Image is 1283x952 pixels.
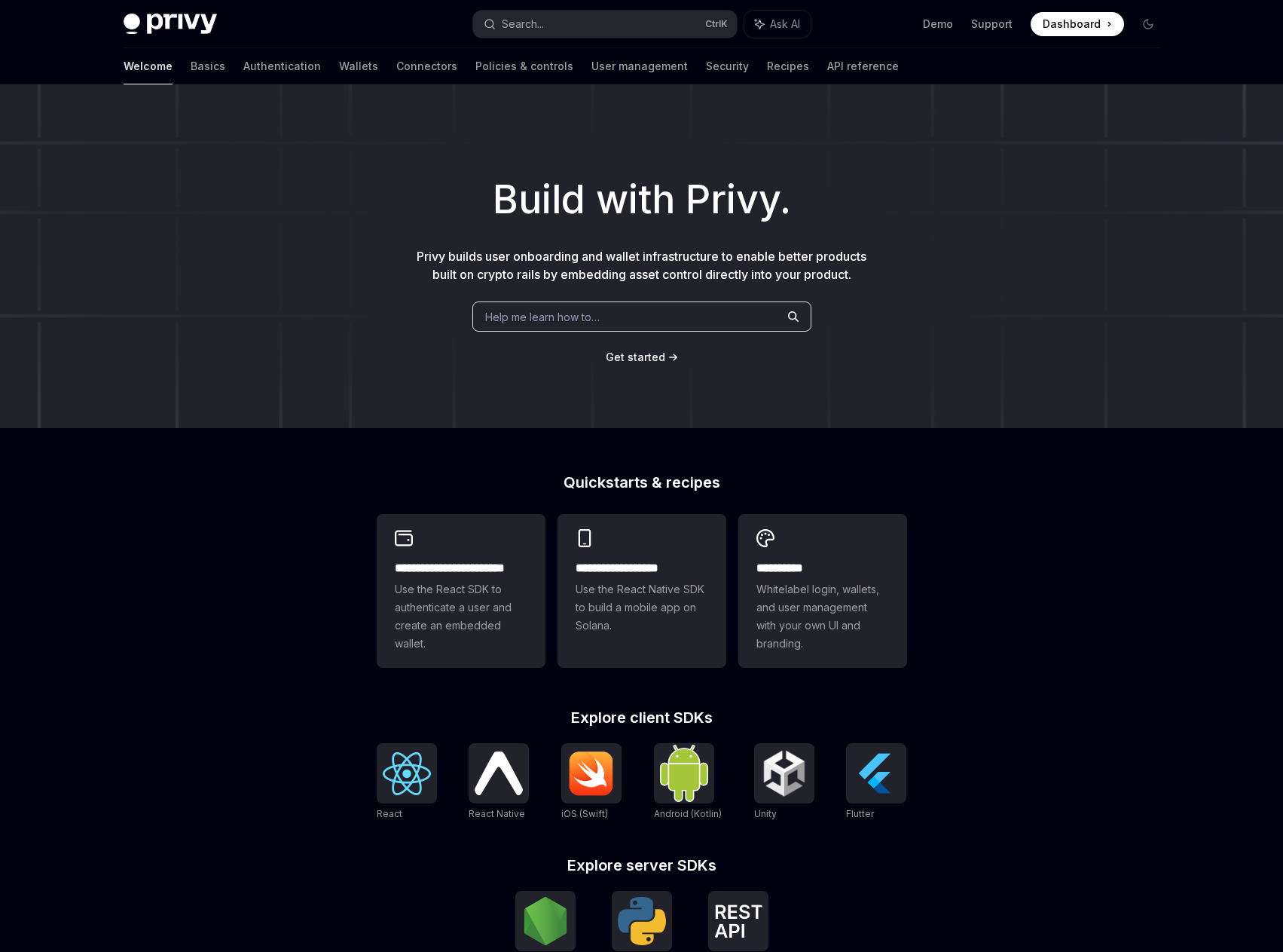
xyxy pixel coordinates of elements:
[654,743,722,822] a: Android (Kotlin)Android (Kotlin)
[377,858,907,873] h2: Explore server SDKs
[124,14,217,35] img: dark logo
[606,350,665,363] span: Get started
[576,580,708,635] span: Use the React Native SDK to build a mobile app on Solana.
[473,11,737,38] button: Search...CtrlK
[469,808,525,819] span: React Native
[475,48,573,84] a: Policies & controls
[557,514,726,668] a: **** **** **** ***Use the React Native SDK to build a mobile app on Solana.
[1031,12,1124,36] a: Dashboard
[760,749,808,797] img: Unity
[767,48,809,84] a: Recipes
[24,170,1259,229] h1: Build with Privy.
[521,897,570,945] img: NodeJS
[846,743,906,822] a: FlutterFlutter
[561,743,622,822] a: iOS (Swift)iOS (Swift)
[770,17,800,32] span: Ask AI
[191,48,225,84] a: Basics
[591,48,688,84] a: User management
[124,48,173,84] a: Welcome
[606,350,665,365] a: Get started
[561,808,608,819] span: iOS (Swift)
[846,808,874,819] span: Flutter
[377,743,437,822] a: ReactReact
[705,18,728,30] span: Ctrl K
[754,743,814,822] a: UnityUnity
[744,11,811,38] button: Ask AI
[243,48,321,84] a: Authentication
[754,808,777,819] span: Unity
[618,897,666,945] img: Python
[377,710,907,725] h2: Explore client SDKs
[714,905,762,938] img: REST API
[1136,12,1160,36] button: Toggle dark mode
[417,249,866,282] span: Privy builds user onboarding and wallet infrastructure to enable better products built on crypto ...
[971,17,1013,32] a: Support
[475,751,523,794] img: React Native
[502,15,544,33] div: Search...
[377,808,402,819] span: React
[339,48,378,84] a: Wallets
[923,17,953,32] a: Demo
[567,751,616,796] img: iOS (Swift)
[396,48,457,84] a: Connectors
[383,752,431,795] img: React
[469,743,529,822] a: React NativeReact Native
[395,580,527,653] span: Use the React SDK to authenticate a user and create an embedded wallet.
[706,48,749,84] a: Security
[654,808,722,819] span: Android (Kotlin)
[660,745,708,801] img: Android (Kotlin)
[756,580,889,653] span: Whitelabel login, wallets, and user management with your own UI and branding.
[852,749,900,797] img: Flutter
[1043,17,1101,32] span: Dashboard
[827,48,899,84] a: API reference
[738,514,907,668] a: **** *****Whitelabel login, wallets, and user management with your own UI and branding.
[377,475,907,490] h2: Quickstarts & recipes
[485,309,600,325] span: Help me learn how to…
